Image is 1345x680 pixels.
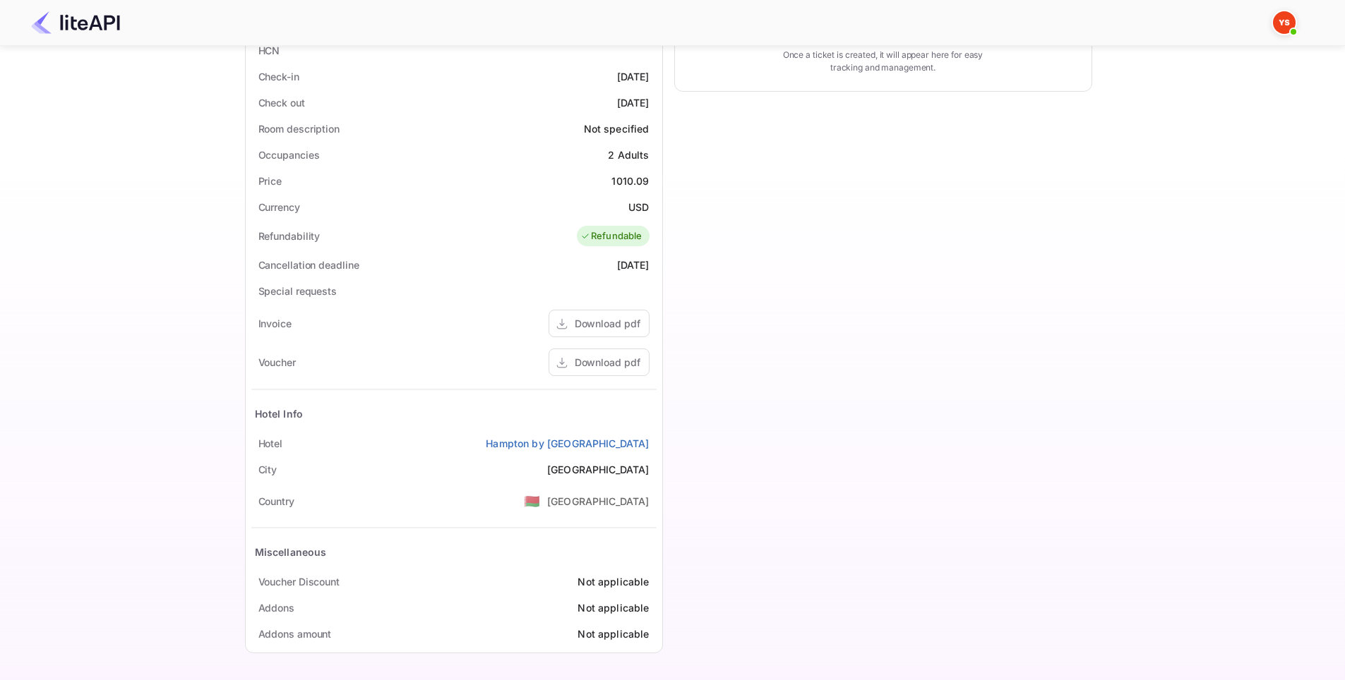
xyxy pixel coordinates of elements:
[772,49,995,74] p: Once a ticket is created, it will appear here for easy tracking and management.
[258,121,340,136] div: Room description
[258,462,277,477] div: City
[258,95,305,110] div: Check out
[617,257,650,272] div: [DATE]
[258,43,280,58] div: HCN
[258,600,294,615] div: Addons
[578,626,649,641] div: Not applicable
[547,494,650,509] div: [GEOGRAPHIC_DATA]
[547,462,650,477] div: [GEOGRAPHIC_DATA]
[584,121,650,136] div: Not specified
[608,147,649,162] div: 2 Adults
[1273,11,1296,34] img: Yandex Support
[575,355,640,370] div: Download pdf
[578,574,649,589] div: Not applicable
[617,95,650,110] div: [DATE]
[578,600,649,615] div: Not applicable
[617,69,650,84] div: [DATE]
[258,574,340,589] div: Voucher Discount
[255,545,327,559] div: Miscellaneous
[258,69,299,84] div: Check-in
[628,200,649,214] div: USD
[258,494,294,509] div: Country
[611,174,649,188] div: 1010.09
[258,284,337,298] div: Special requests
[258,200,300,214] div: Currency
[580,229,642,243] div: Refundable
[255,406,304,421] div: Hotel Info
[486,436,649,451] a: Hampton by [GEOGRAPHIC_DATA]
[258,316,292,331] div: Invoice
[258,436,283,451] div: Hotel
[31,11,120,34] img: LiteAPI Logo
[258,626,332,641] div: Addons amount
[258,257,359,272] div: Cancellation deadline
[575,316,640,331] div: Download pdf
[258,355,296,370] div: Voucher
[258,174,282,188] div: Price
[258,147,320,162] div: Occupancies
[258,229,321,243] div: Refundability
[524,488,540,514] span: United States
